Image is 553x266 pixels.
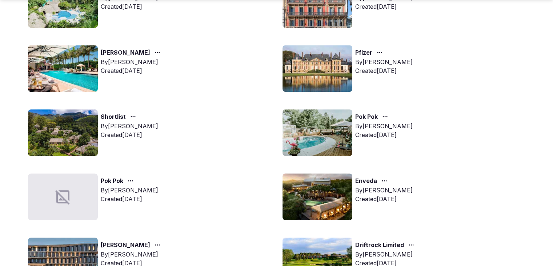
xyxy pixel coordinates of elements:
a: [PERSON_NAME] [101,240,150,250]
div: By [PERSON_NAME] [101,122,158,130]
a: Driftrock Limited [355,240,404,250]
a: Enveda [355,176,377,186]
a: Pfizer [355,48,372,58]
img: Top retreat image for the retreat: Shortlist [28,109,98,156]
div: By [PERSON_NAME] [101,58,163,66]
a: [PERSON_NAME] [101,48,150,58]
a: Pok Pok [355,112,378,122]
div: By [PERSON_NAME] [101,186,158,195]
div: By [PERSON_NAME] [355,250,417,259]
div: Created [DATE] [101,66,163,75]
div: Created [DATE] [101,130,158,139]
div: Created [DATE] [355,195,413,203]
a: Pok Pok [101,176,123,186]
a: Shortlist [101,112,126,122]
img: Top retreat image for the retreat: Pfizer [282,45,352,92]
img: Top retreat image for the retreat: Sponzo [28,45,98,92]
div: Created [DATE] [355,130,413,139]
img: Top retreat image for the retreat: Enveda [282,173,352,220]
div: By [PERSON_NAME] [355,122,413,130]
div: Created [DATE] [101,195,158,203]
div: By [PERSON_NAME] [355,186,413,195]
img: Top retreat image for the retreat: Pok Pok [282,109,352,156]
div: Created [DATE] [355,66,413,75]
div: By [PERSON_NAME] [101,250,163,259]
div: By [PERSON_NAME] [355,58,413,66]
